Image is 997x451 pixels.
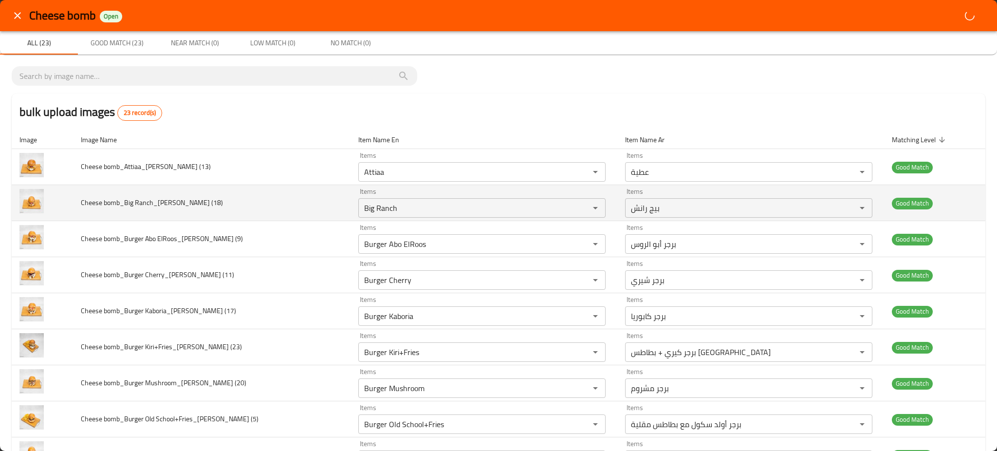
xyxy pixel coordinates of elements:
span: Good Match [892,342,933,353]
button: Open [589,381,602,395]
span: Good Match [892,414,933,425]
img: Cheese bomb_Burger Mushroom_Omar Samir (20) [19,369,44,394]
span: Cheese bomb [29,4,96,26]
img: Cheese bomb_Burger Kiri+Fries_Omar Samir (23) [19,333,44,357]
span: Good Match [892,306,933,317]
button: Open [589,309,602,323]
span: Near Match (0) [162,37,228,49]
span: Good Match [892,378,933,389]
button: Open [855,201,869,215]
img: Cheese bomb_Burger Old School+Fries_Omar Samir (5) [19,405,44,430]
th: Item Name Ar [617,131,884,149]
span: 23 record(s) [118,108,162,118]
span: Good Match [892,270,933,281]
span: Good Match (23) [84,37,150,49]
span: All (23) [6,37,72,49]
span: Low Match (0) [240,37,306,49]
button: Open [855,165,869,179]
input: search [19,68,409,84]
span: Good Match [892,162,933,173]
h2: bulk upload images [19,103,162,121]
span: Cheese bomb_Burger Old School+Fries_[PERSON_NAME] (5) [81,413,258,425]
img: Cheese bomb_Burger Cherry_Omar Samir (11) [19,261,44,285]
button: Open [855,345,869,359]
div: Total records count [117,105,162,121]
span: Cheese bomb_Attiaa_[PERSON_NAME] (13) [81,160,211,173]
span: Cheese bomb_Burger Kaboria_[PERSON_NAME] (17) [81,304,236,317]
button: Open [855,273,869,287]
span: Open [100,12,122,20]
img: Cheese bomb_Burger Kaboria_Omar Samir (17) [19,297,44,321]
button: Open [855,237,869,251]
span: Good Match [892,234,933,245]
button: Open [855,309,869,323]
button: Open [589,165,602,179]
th: Image [12,131,73,149]
th: Item Name En [351,131,617,149]
span: Matching Level [892,134,948,146]
button: close [6,4,29,27]
span: No Match (0) [317,37,384,49]
img: Cheese bomb_Burger Abo ElRoos_Omar Samir (9) [19,225,44,249]
span: Good Match [892,198,933,209]
img: Cheese bomb_Big Ranch_Omar Samir (18) [19,189,44,213]
button: Open [855,417,869,431]
img: Cheese bomb_Attiaa_Omar Samir (13) [19,153,44,177]
button: Open [589,273,602,287]
div: Open [100,11,122,22]
span: Cheese bomb_Big Ranch_[PERSON_NAME] (18) [81,196,223,209]
span: Cheese bomb_Burger Cherry_[PERSON_NAME] (11) [81,268,234,281]
button: Open [589,345,602,359]
span: Cheese bomb_Burger Abo ElRoos_[PERSON_NAME] (9) [81,232,243,245]
button: Open [589,237,602,251]
button: Open [589,417,602,431]
span: Image Name [81,134,129,146]
span: Cheese bomb_Burger Kiri+Fries_[PERSON_NAME] (23) [81,340,242,353]
button: Open [589,201,602,215]
button: Open [855,381,869,395]
span: Cheese bomb_Burger Mushroom_[PERSON_NAME] (20) [81,376,246,389]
